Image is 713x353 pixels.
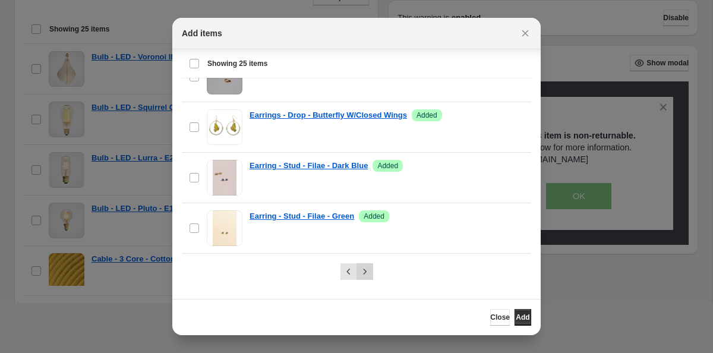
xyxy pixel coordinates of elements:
nav: Pagination [340,263,373,280]
span: Add [516,313,529,322]
span: Added [377,161,398,171]
button: Close [490,309,510,326]
span: Added [417,111,437,120]
button: Close [517,25,534,42]
a: Earrings - Drop - Butterfly W/Closed Wings [250,109,407,121]
img: Earrings - Drop - Butterfly W/Closed Wings [207,109,242,145]
h2: Add items [182,27,222,39]
span: Showing 25 items [207,59,267,68]
button: Previous [340,263,357,280]
button: Add [515,309,531,326]
span: Close [490,313,510,322]
button: Next [356,263,373,280]
a: Earring - Stud - Filae - Green [250,210,354,222]
a: Earring - Stud - Filae - Dark Blue [250,160,368,172]
span: Added [364,212,384,221]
